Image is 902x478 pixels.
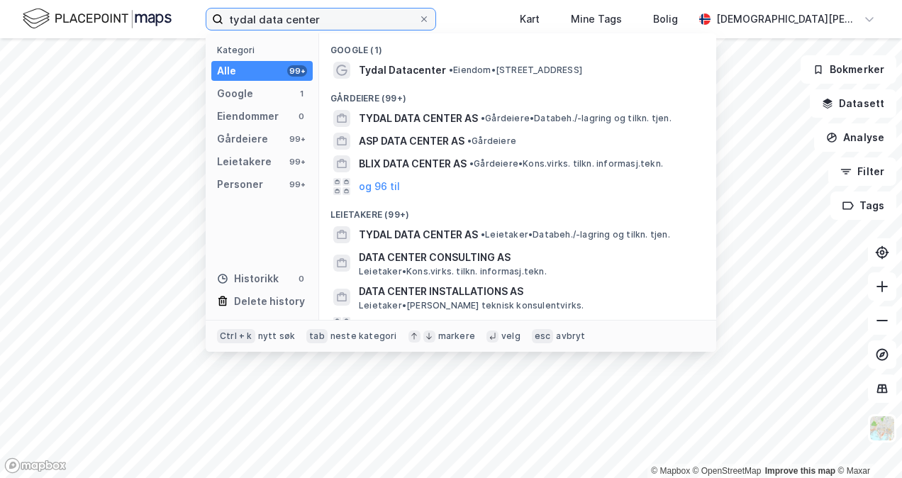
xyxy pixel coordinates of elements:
[571,11,622,28] div: Mine Tags
[217,45,313,55] div: Kategori
[467,135,472,146] span: •
[467,135,516,147] span: Gårdeiere
[556,330,585,342] div: avbryt
[359,155,467,172] span: BLIX DATA CENTER AS
[217,329,255,343] div: Ctrl + k
[319,198,716,223] div: Leietakere (99+)
[469,158,474,169] span: •
[359,300,584,311] span: Leietaker • [PERSON_NAME] teknisk konsulentvirks.
[359,283,699,300] span: DATA CENTER INSTALLATIONS AS
[801,55,896,84] button: Bokmerker
[469,158,663,169] span: Gårdeiere • Kons.virks. tilkn. informasj.tekn.
[330,330,397,342] div: neste kategori
[814,123,896,152] button: Analyse
[653,11,678,28] div: Bolig
[449,65,453,75] span: •
[359,317,400,334] button: og 96 til
[828,157,896,186] button: Filter
[258,330,296,342] div: nytt søk
[481,229,670,240] span: Leietaker • Databeh./-lagring og tilkn. tjen.
[217,130,268,148] div: Gårdeiere
[234,293,305,310] div: Delete history
[438,330,475,342] div: markere
[449,65,582,76] span: Eiendom • [STREET_ADDRESS]
[223,9,418,30] input: Søk på adresse, matrikkel, gårdeiere, leietakere eller personer
[532,329,554,343] div: esc
[481,113,485,123] span: •
[296,111,307,122] div: 0
[217,85,253,102] div: Google
[296,88,307,99] div: 1
[359,266,547,277] span: Leietaker • Kons.virks. tilkn. informasj.tekn.
[319,33,716,59] div: Google (1)
[693,466,762,476] a: OpenStreetMap
[359,110,478,127] span: TYDAL DATA CENTER AS
[217,270,279,287] div: Historikk
[830,191,896,220] button: Tags
[4,457,67,474] a: Mapbox homepage
[651,466,690,476] a: Mapbox
[831,410,902,478] iframe: Chat Widget
[359,249,699,266] span: DATA CENTER CONSULTING AS
[520,11,540,28] div: Kart
[287,179,307,190] div: 99+
[359,178,400,195] button: og 96 til
[287,65,307,77] div: 99+
[359,133,464,150] span: ASP DATA CENTER AS
[481,229,485,240] span: •
[716,11,858,28] div: [DEMOGRAPHIC_DATA][PERSON_NAME]
[217,108,279,125] div: Eiendommer
[319,82,716,107] div: Gårdeiere (99+)
[296,273,307,284] div: 0
[217,62,236,79] div: Alle
[217,176,263,193] div: Personer
[359,226,478,243] span: TYDAL DATA CENTER AS
[287,133,307,145] div: 99+
[359,62,446,79] span: Tydal Datacenter
[23,6,172,31] img: logo.f888ab2527a4732fd821a326f86c7f29.svg
[765,466,835,476] a: Improve this map
[501,330,520,342] div: velg
[287,156,307,167] div: 99+
[217,153,272,170] div: Leietakere
[306,329,328,343] div: tab
[481,113,672,124] span: Gårdeiere • Databeh./-lagring og tilkn. tjen.
[810,89,896,118] button: Datasett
